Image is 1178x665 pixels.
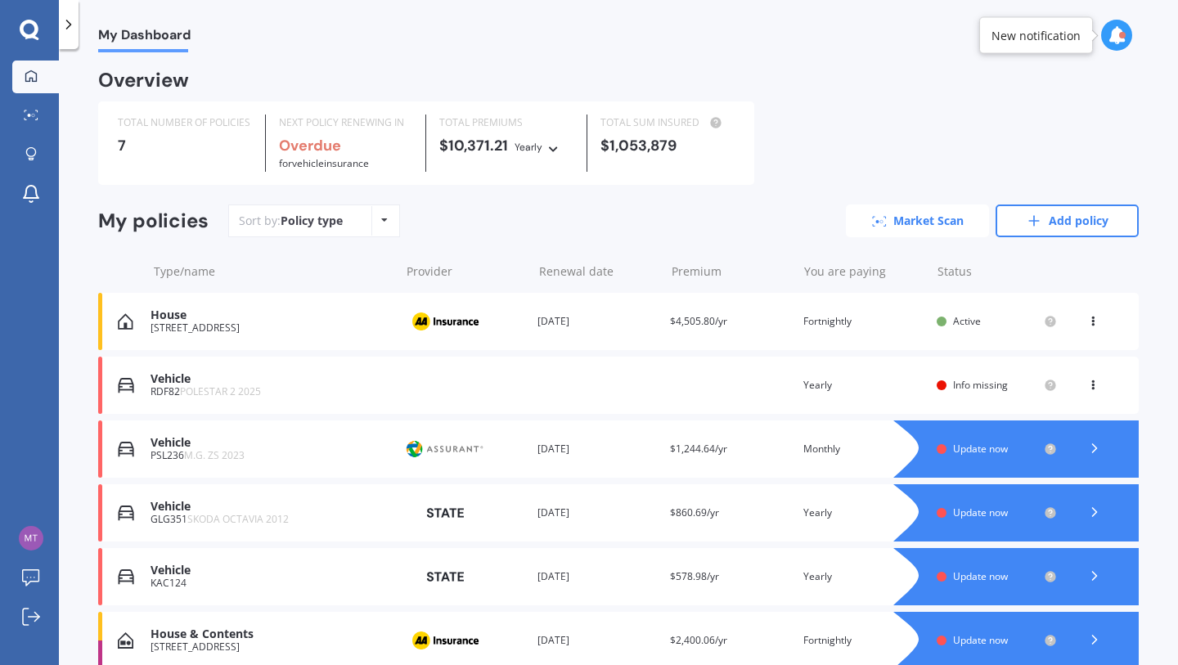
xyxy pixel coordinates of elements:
[953,569,1008,583] span: Update now
[404,625,486,656] img: AA
[953,633,1008,647] span: Update now
[118,377,134,393] img: Vehicle
[407,263,526,280] div: Provider
[151,386,391,398] div: RDF82
[537,568,658,585] div: [DATE]
[151,450,391,461] div: PSL236
[151,564,391,577] div: Vehicle
[151,436,391,450] div: Vehicle
[151,641,391,653] div: [STREET_ADDRESS]
[404,498,486,528] img: State
[154,263,393,280] div: Type/name
[672,263,791,280] div: Premium
[19,526,43,550] img: 0af1bf7e3c5f28489d916431ee702f86
[118,137,252,154] div: 7
[600,137,735,154] div: $1,053,879
[937,263,1057,280] div: Status
[404,562,486,591] img: State
[953,505,1008,519] span: Update now
[118,441,134,457] img: Vehicle
[953,442,1008,456] span: Update now
[98,27,191,49] span: My Dashboard
[670,633,727,647] span: $2,400.06/yr
[539,263,659,280] div: Renewal date
[281,213,343,229] div: Policy type
[151,500,391,514] div: Vehicle
[537,313,658,330] div: [DATE]
[670,442,727,456] span: $1,244.64/yr
[118,505,134,521] img: Vehicle
[118,568,134,585] img: Vehicle
[846,204,989,237] a: Market Scan
[279,136,341,155] b: Overdue
[439,115,573,131] div: TOTAL PREMIUMS
[670,569,719,583] span: $578.98/yr
[184,448,245,462] span: M.G. ZS 2023
[670,505,719,519] span: $860.69/yr
[953,314,981,328] span: Active
[279,115,413,131] div: NEXT POLICY RENEWING IN
[537,632,658,649] div: [DATE]
[187,512,289,526] span: SKODA OCTAVIA 2012
[151,514,391,525] div: GLG351
[804,263,924,280] div: You are paying
[180,384,261,398] span: POLESTAR 2 2025
[515,139,542,155] div: Yearly
[118,115,252,131] div: TOTAL NUMBER OF POLICIES
[239,213,343,229] div: Sort by:
[151,322,391,334] div: [STREET_ADDRESS]
[803,632,924,649] div: Fortnightly
[279,156,369,170] span: for Vehicle insurance
[404,434,486,465] img: Protecta
[991,27,1081,43] div: New notification
[537,505,658,521] div: [DATE]
[600,115,735,131] div: TOTAL SUM INSURED
[151,372,391,386] div: Vehicle
[537,441,658,457] div: [DATE]
[670,314,727,328] span: $4,505.80/yr
[953,378,1008,392] span: Info missing
[118,313,133,330] img: House
[803,505,924,521] div: Yearly
[803,568,924,585] div: Yearly
[151,627,391,641] div: House & Contents
[151,308,391,322] div: House
[803,441,924,457] div: Monthly
[98,209,209,233] div: My policies
[404,306,486,337] img: AA
[803,313,924,330] div: Fortnightly
[118,632,133,649] img: House & Contents
[439,137,573,155] div: $10,371.21
[151,577,391,589] div: KAC124
[996,204,1139,237] a: Add policy
[803,377,924,393] div: Yearly
[98,72,189,88] div: Overview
